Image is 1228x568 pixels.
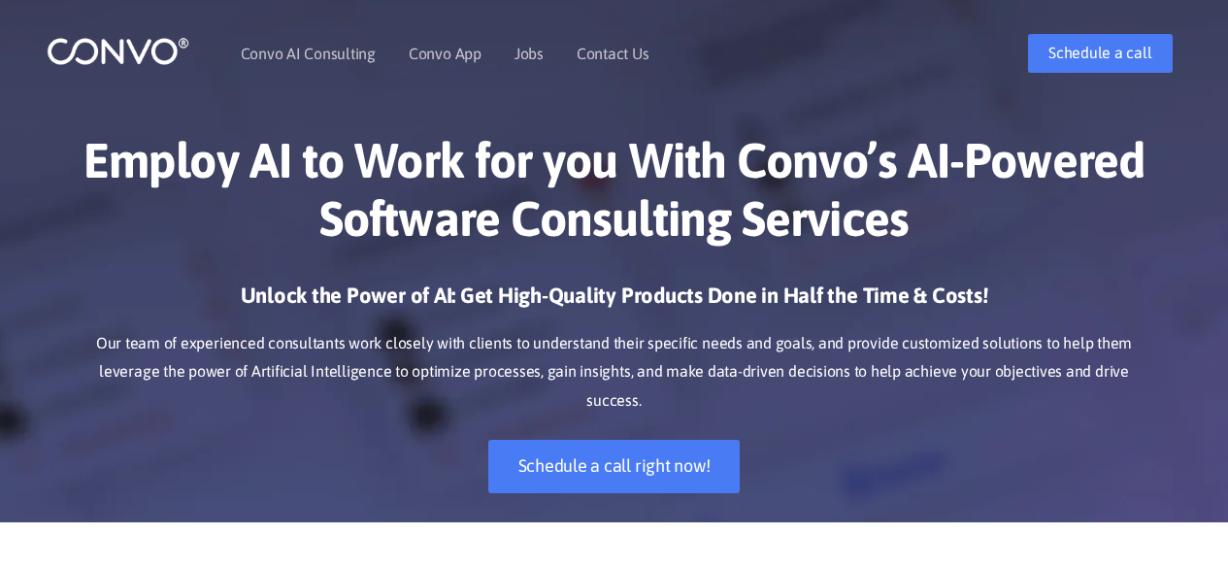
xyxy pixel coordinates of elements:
[1028,34,1172,73] a: Schedule a call
[76,282,1153,324] h3: Unlock the Power of AI: Get High-Quality Products Done in Half the Time & Costs!
[241,46,376,61] a: Convo AI Consulting
[514,46,544,61] a: Jobs
[409,46,481,61] a: Convo App
[76,131,1153,262] h1: Employ AI to Work for you With Convo’s AI-Powered Software Consulting Services
[577,46,649,61] a: Contact Us
[488,440,741,493] a: Schedule a call right now!
[47,36,189,66] img: logo_1.png
[76,329,1153,417] p: Our team of experienced consultants work closely with clients to understand their specific needs ...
